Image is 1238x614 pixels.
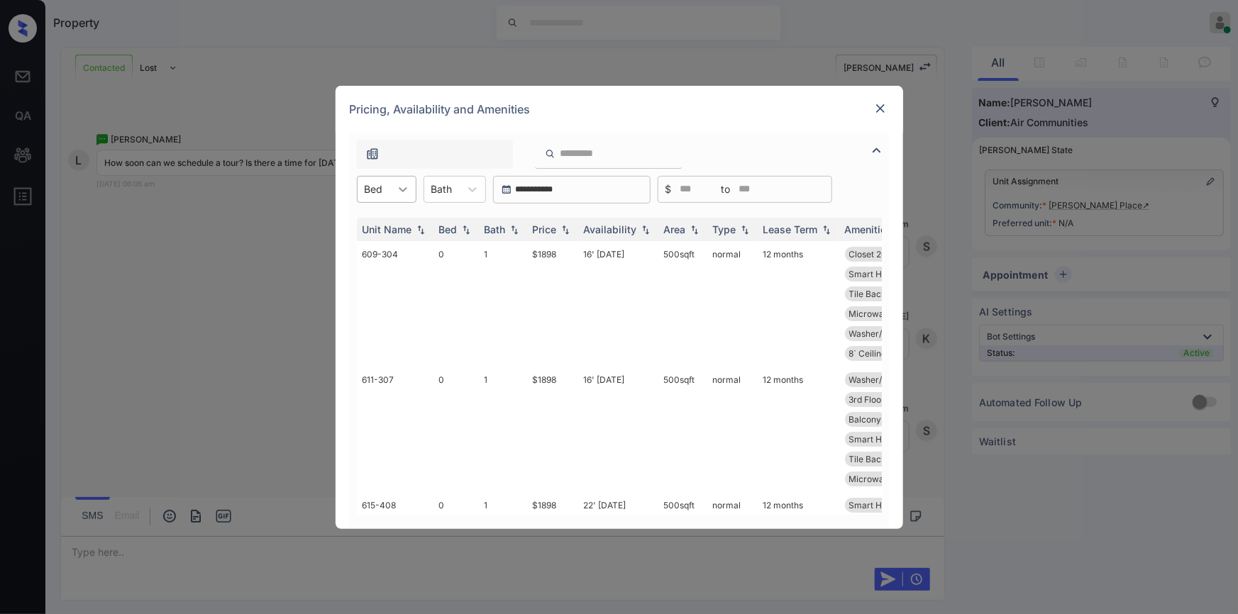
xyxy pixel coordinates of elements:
[873,101,888,116] img: close
[849,289,912,299] span: Tile Backsplash
[533,223,557,235] div: Price
[507,224,521,234] img: sorting
[433,241,479,367] td: 0
[357,367,433,492] td: 611-307
[485,223,506,235] div: Bath
[414,224,428,234] img: sorting
[578,367,658,492] td: 16' [DATE]
[763,223,818,235] div: Lease Term
[849,434,928,445] span: Smart Home Door...
[738,224,752,234] img: sorting
[578,241,658,367] td: 16' [DATE]
[849,249,897,259] span: Closet 2014
[365,147,380,161] img: icon-zuma
[357,241,433,367] td: 609-304
[439,223,458,235] div: Bed
[849,414,882,425] span: Balcony
[479,367,527,492] td: 1
[849,308,895,319] span: Microwave
[363,223,412,235] div: Unit Name
[545,147,556,160] img: icon-zuma
[527,367,578,492] td: $1898
[527,241,578,367] td: $1898
[849,454,912,464] span: Tile Backsplash
[819,224,834,234] img: sorting
[687,224,702,234] img: sorting
[639,224,653,234] img: sorting
[758,241,839,367] td: 12 months
[459,224,473,234] img: sorting
[658,241,707,367] td: 500 sqft
[713,223,736,235] div: Type
[584,223,637,235] div: Availability
[849,348,891,359] span: 8` Ceilings
[849,328,906,339] span: Washer/Dryer
[665,182,672,197] span: $
[707,241,758,367] td: normal
[433,367,479,492] td: 0
[849,394,885,405] span: 3rd Floor
[658,367,707,492] td: 500 sqft
[849,374,906,385] span: Washer/Dryer
[849,500,928,510] span: Smart Home Door...
[868,142,885,159] img: icon-zuma
[845,223,892,235] div: Amenities
[479,241,527,367] td: 1
[722,182,731,197] span: to
[849,474,895,484] span: Microwave
[758,367,839,492] td: 12 months
[849,269,928,279] span: Smart Home Door...
[558,224,573,234] img: sorting
[664,223,686,235] div: Area
[707,367,758,492] td: normal
[336,86,903,133] div: Pricing, Availability and Amenities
